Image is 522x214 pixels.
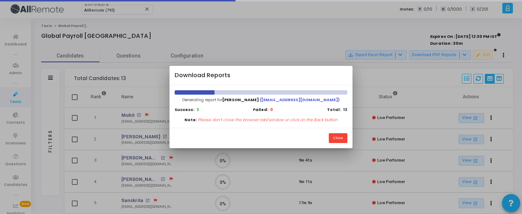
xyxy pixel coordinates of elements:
[260,97,340,103] span: ([EMAIL_ADDRESS][DOMAIN_NAME])
[182,97,340,103] span: Generating report for
[175,71,230,80] h4: Download Reports
[184,117,197,123] b: Note:
[270,107,273,113] b: 0
[175,107,194,112] b: Success:
[329,133,347,143] button: Close
[198,117,338,123] p: Please don’t close the browser tab/window or click on the Back button
[343,107,347,112] b: 13
[222,97,259,103] span: [PERSON_NAME]
[196,107,199,112] b: 3
[253,107,268,113] b: Failed:
[327,107,341,112] b: Total:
